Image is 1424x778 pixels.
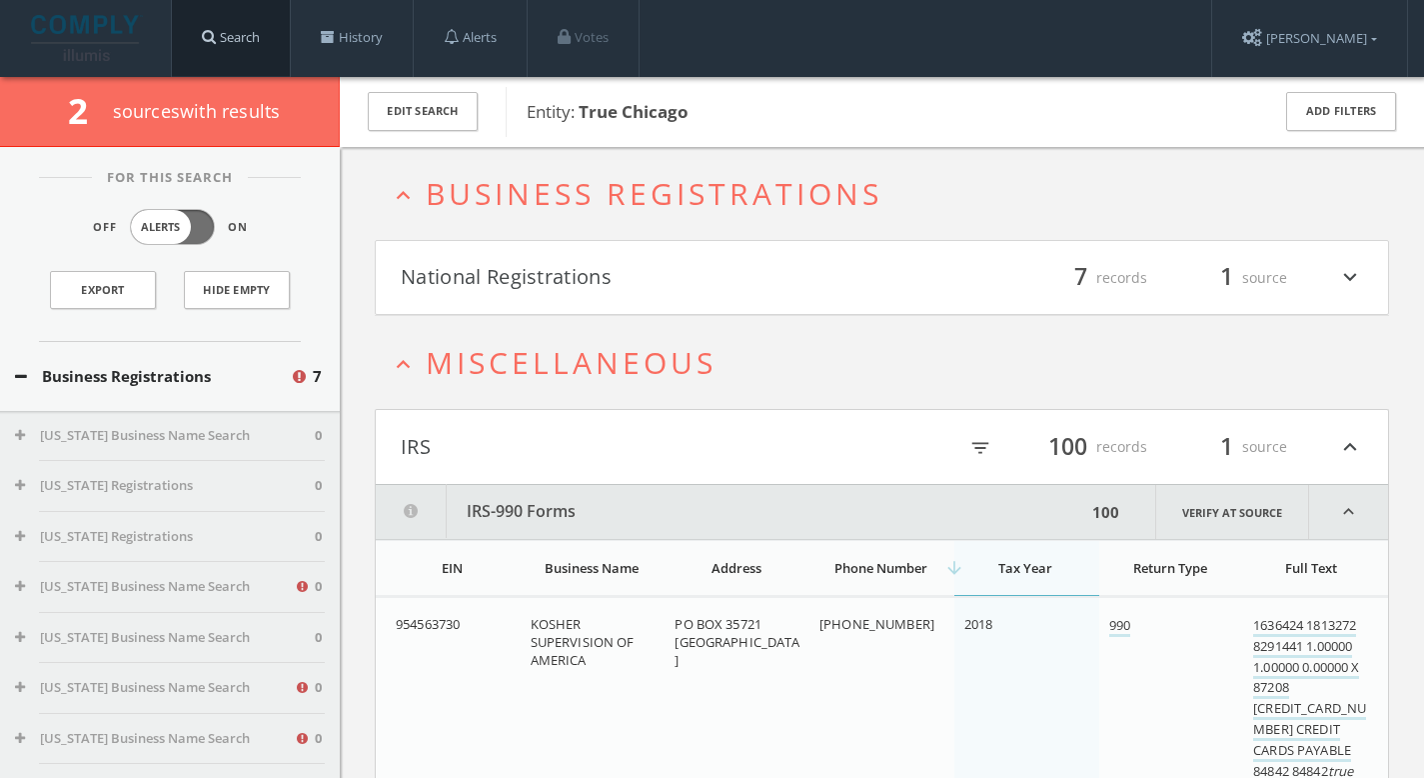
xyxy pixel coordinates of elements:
[675,559,797,577] div: Address
[228,219,248,236] span: On
[969,437,991,459] i: filter_list
[1167,430,1287,464] div: source
[1337,430,1363,464] i: expand_less
[15,729,294,749] button: [US_STATE] Business Name Search
[50,271,156,309] a: Export
[315,426,322,446] span: 0
[315,527,322,547] span: 0
[15,577,294,597] button: [US_STATE] Business Name Search
[1109,559,1232,577] div: Return Type
[1027,430,1147,464] div: records
[401,430,882,464] button: IRS
[15,628,315,648] button: [US_STATE] Business Name Search
[390,182,417,209] i: expand_less
[1337,261,1363,295] i: expand_more
[390,351,417,378] i: expand_less
[315,729,322,749] span: 0
[675,615,799,669] span: PO BOX 35721 [GEOGRAPHIC_DATA]
[315,476,322,496] span: 0
[1039,429,1096,464] span: 100
[184,271,290,309] button: Hide Empty
[113,99,281,123] span: source s with results
[819,559,942,577] div: Phone Number
[1253,559,1368,577] div: Full Text
[396,559,509,577] div: EIN
[315,628,322,648] span: 0
[396,615,460,633] span: 954563730
[15,527,315,547] button: [US_STATE] Registrations
[531,559,654,577] div: Business Name
[964,559,1087,577] div: Tax Year
[527,100,689,123] span: Entity:
[315,577,322,597] span: 0
[426,173,882,214] span: Business Registrations
[1109,616,1130,637] a: 990
[1167,261,1287,295] div: source
[401,261,882,295] button: National Registrations
[15,426,315,446] button: [US_STATE] Business Name Search
[1211,260,1242,295] span: 1
[93,219,117,236] span: Off
[15,678,294,698] button: [US_STATE] Business Name Search
[315,678,322,698] span: 0
[376,485,1086,539] button: IRS-990 Forms
[313,365,322,388] span: 7
[426,342,716,383] span: Miscellaneous
[390,346,1389,379] button: expand_lessMiscellaneous
[1286,92,1396,131] button: Add Filters
[579,100,689,123] b: True Chicago
[531,615,635,669] span: KOSHER SUPERVISION OF AMERICA
[964,615,993,633] span: 2018
[15,476,315,496] button: [US_STATE] Registrations
[1086,485,1125,539] div: 100
[1309,485,1388,539] i: expand_less
[1211,429,1242,464] span: 1
[1155,485,1309,539] a: Verify at source
[944,558,964,578] i: arrow_downward
[31,15,143,61] img: illumis
[390,177,1389,210] button: expand_lessBusiness Registrations
[1065,260,1096,295] span: 7
[15,365,290,388] button: Business Registrations
[1027,261,1147,295] div: records
[819,615,934,633] span: [PHONE_NUMBER]
[92,168,248,188] span: For This Search
[368,92,478,131] button: Edit Search
[68,87,105,134] span: 2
